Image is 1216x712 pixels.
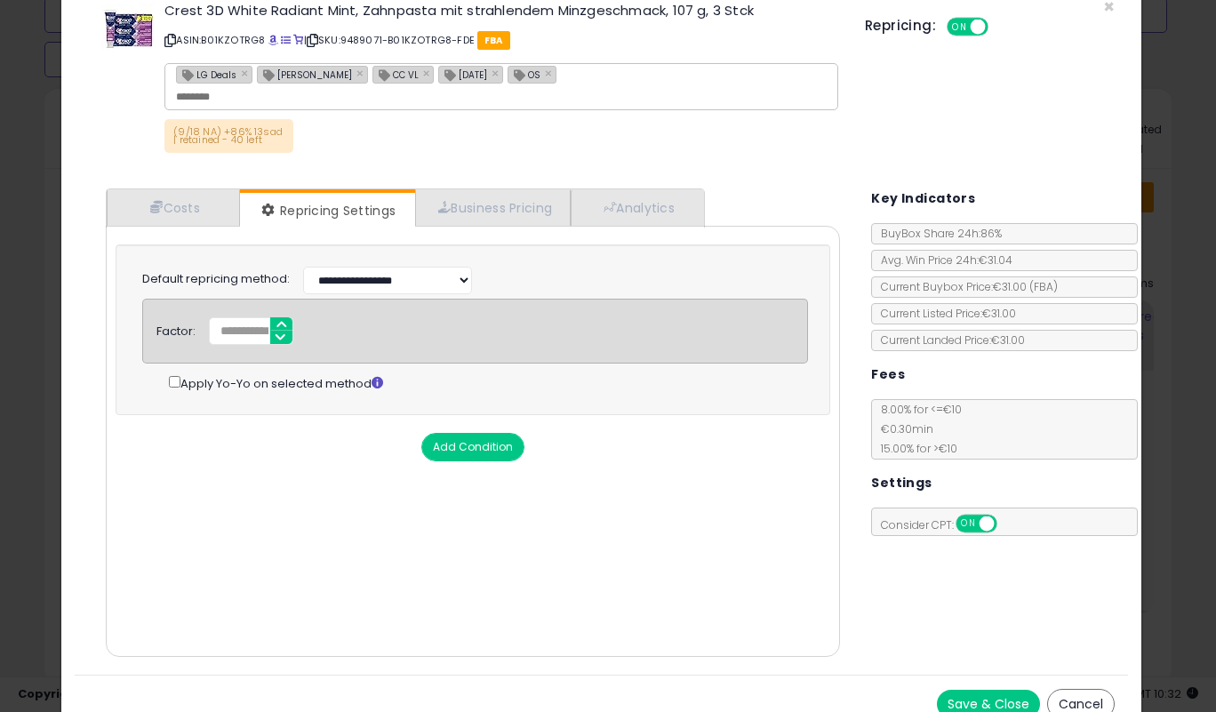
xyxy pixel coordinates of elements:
a: × [423,65,434,81]
h5: Key Indicators [871,188,975,210]
span: ( FBA ) [1029,279,1058,294]
span: 8.00 % for <= €10 [872,402,962,456]
a: × [545,65,556,81]
span: CC VL [373,67,419,82]
a: × [492,65,502,81]
div: Apply Yo-Yo on selected method [169,372,808,393]
h5: Fees [871,364,905,386]
span: Avg. Win Price 24h: €31.04 [872,252,1012,268]
span: €0.30 min [872,421,933,436]
h3: Crest 3D White Radiant Mint, Zahnpasta mit strahlendem Minzgeschmack, 107 g, 3 Stck [164,4,838,17]
a: Business Pricing [415,189,571,226]
a: Repricing Settings [240,193,414,228]
div: Factor: [156,317,196,340]
span: [PERSON_NAME] [258,67,352,82]
p: ASIN: B01KZOTRG8 | SKU: 9489071-B01KZOTRG8-FDE [164,26,838,54]
span: [DATE] [439,67,487,82]
span: FBA [477,31,510,50]
a: Your listing only [293,33,303,47]
h5: Settings [871,472,932,494]
span: 15.00 % for > €10 [872,441,957,456]
label: Default repricing method: [142,271,290,288]
button: Add Condition [421,433,524,461]
span: Consider CPT: [872,517,1020,532]
span: Current Buybox Price: [872,279,1058,294]
a: All offer listings [281,33,291,47]
span: Current Listed Price: €31.00 [872,306,1016,321]
span: €31.00 [993,279,1058,294]
a: BuyBox page [268,33,278,47]
a: × [356,65,367,81]
p: (9/18 NA) +86% 13sad | retained - 40 left [164,119,293,153]
a: Analytics [571,189,702,226]
img: 51bu+fH8w8L._SL60_.jpg [101,4,155,57]
span: BuyBox Share 24h: 86% [872,226,1002,241]
h5: Repricing: [865,19,936,33]
span: OFF [995,516,1023,532]
a: × [241,65,252,81]
span: ON [958,516,980,532]
span: OFF [985,20,1013,35]
span: ON [948,20,971,35]
span: OS [508,67,540,82]
span: LG Deals [177,67,236,82]
span: Current Landed Price: €31.00 [872,332,1025,348]
a: Costs [107,189,240,226]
